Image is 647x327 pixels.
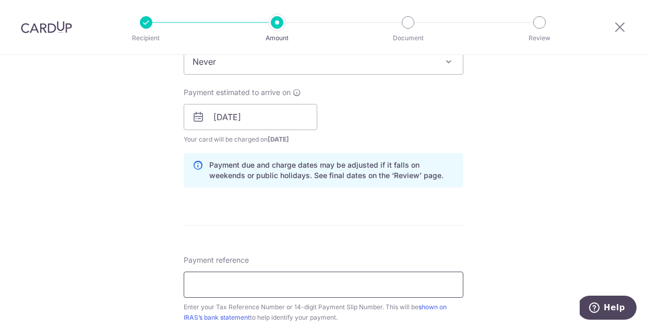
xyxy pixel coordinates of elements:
[501,33,578,43] p: Review
[184,49,463,75] span: Never
[238,33,316,43] p: Amount
[184,255,249,265] span: Payment reference
[369,33,447,43] p: Document
[21,21,72,33] img: CardUp
[107,33,185,43] p: Recipient
[184,104,317,130] input: DD / MM / YYYY
[184,302,463,323] div: Enter your Tax Reference Number or 14-digit Payment Slip Number. This will be to help identify yo...
[268,135,289,143] span: [DATE]
[580,296,637,322] iframe: Opens a widget where you can find more information
[184,49,463,74] span: Never
[184,134,317,145] span: Your card will be charged on
[184,87,291,98] span: Payment estimated to arrive on
[209,160,454,181] p: Payment due and charge dates may be adjusted if it falls on weekends or public holidays. See fina...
